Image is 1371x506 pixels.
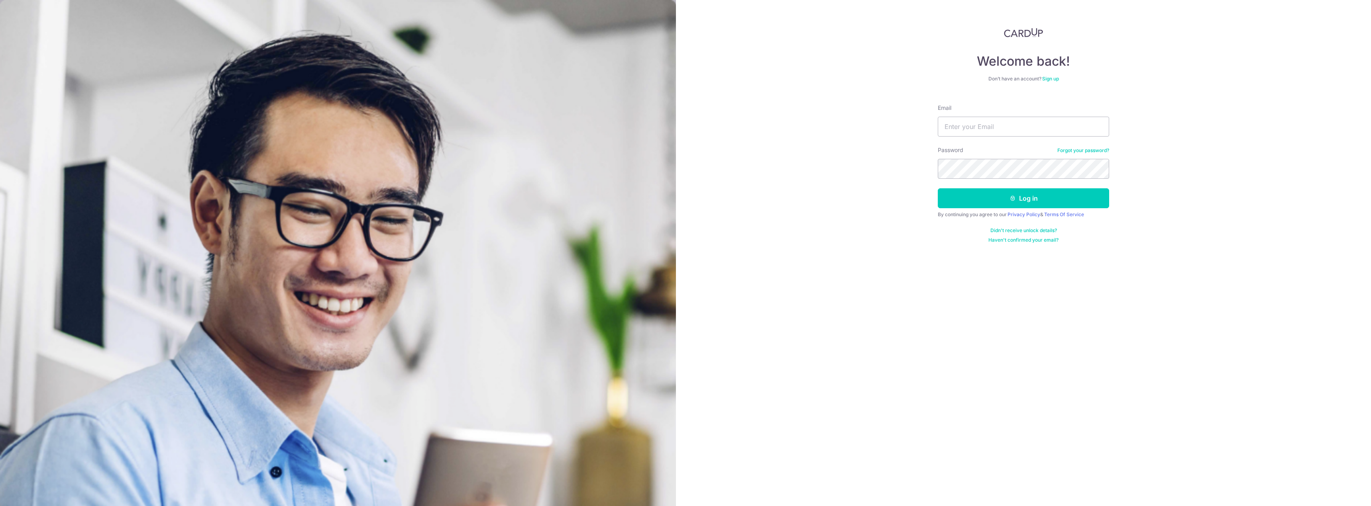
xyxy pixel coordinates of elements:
[938,188,1109,208] button: Log in
[1057,147,1109,154] a: Forgot your password?
[938,117,1109,137] input: Enter your Email
[1042,76,1059,82] a: Sign up
[938,104,951,112] label: Email
[938,76,1109,82] div: Don’t have an account?
[1004,28,1043,37] img: CardUp Logo
[1008,211,1040,217] a: Privacy Policy
[1044,211,1084,217] a: Terms Of Service
[938,53,1109,69] h4: Welcome back!
[988,237,1059,243] a: Haven't confirmed your email?
[990,227,1057,234] a: Didn't receive unlock details?
[938,211,1109,218] div: By continuing you agree to our &
[938,146,963,154] label: Password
